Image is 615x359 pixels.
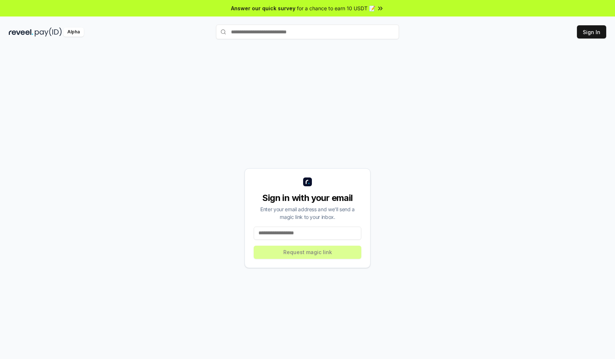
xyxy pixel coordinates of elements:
[577,25,606,39] button: Sign In
[254,205,361,221] div: Enter your email address and we’ll send a magic link to your inbox.
[254,192,361,204] div: Sign in with your email
[297,4,375,12] span: for a chance to earn 10 USDT 📝
[231,4,295,12] span: Answer our quick survey
[9,28,33,37] img: reveel_dark
[303,177,312,186] img: logo_small
[35,28,62,37] img: pay_id
[63,28,84,37] div: Alpha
